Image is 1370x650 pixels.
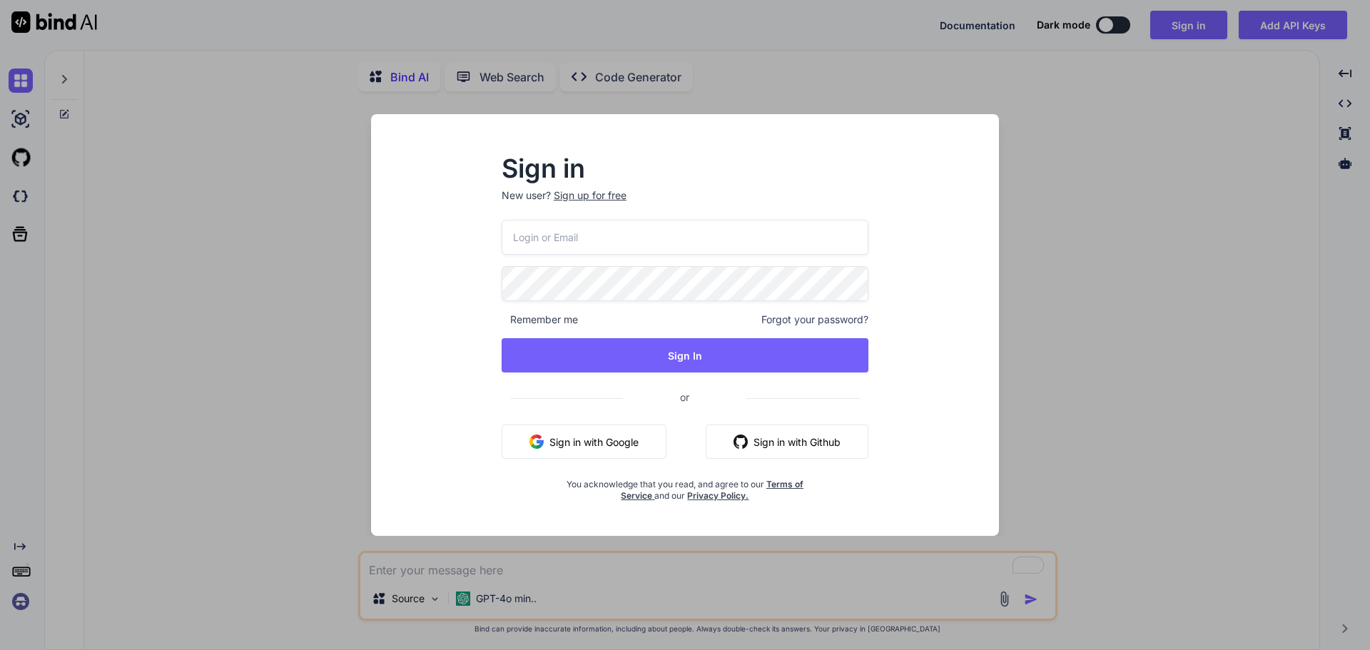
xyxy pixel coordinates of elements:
span: Remember me [502,313,578,327]
div: Sign up for free [554,188,626,203]
button: Sign in with Github [706,425,868,459]
button: Sign In [502,338,868,372]
img: github [734,435,748,449]
h2: Sign in [502,157,868,180]
p: New user? [502,188,868,220]
span: or [623,380,746,415]
input: Login or Email [502,220,868,255]
span: Forgot your password? [761,313,868,327]
img: google [529,435,544,449]
button: Sign in with Google [502,425,666,459]
div: You acknowledge that you read, and agree to our and our [563,470,808,502]
a: Terms of Service [621,479,803,501]
a: Privacy Policy. [687,490,749,501]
